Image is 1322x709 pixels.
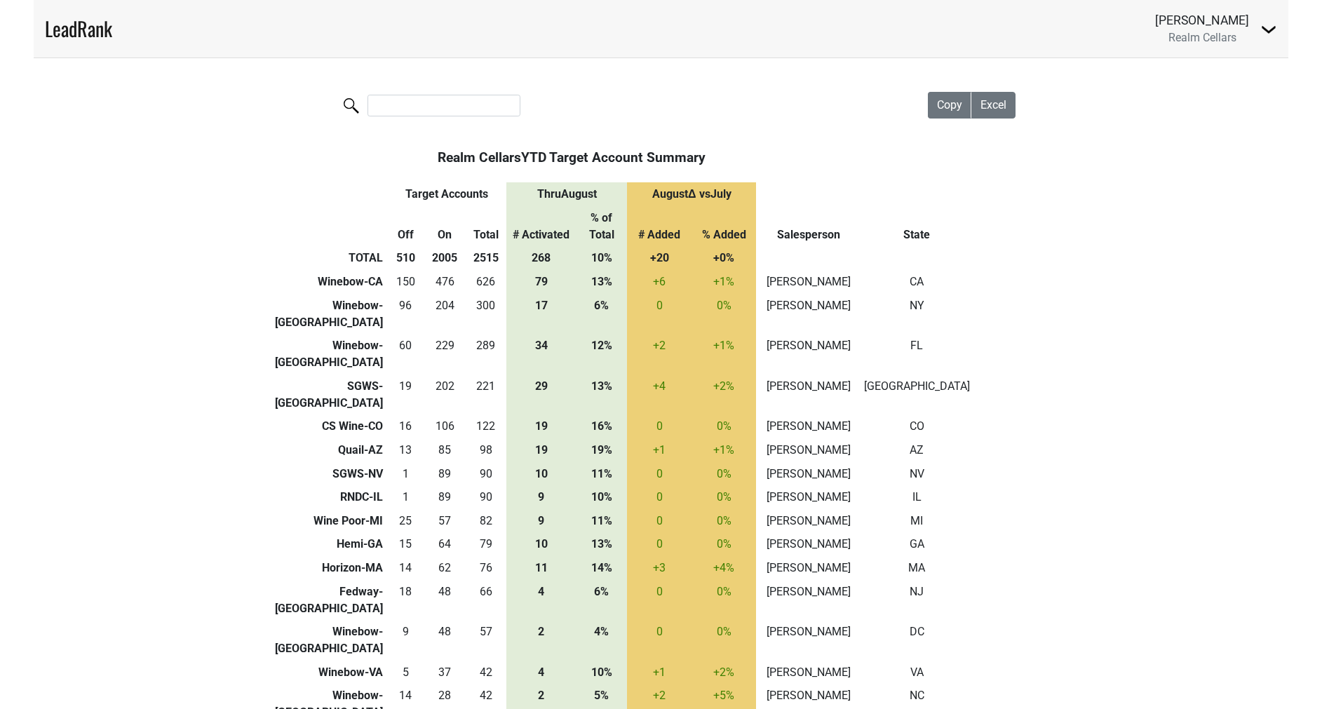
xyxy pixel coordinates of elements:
[386,270,424,294] td: 150
[465,206,506,247] th: Total: activate to sort column ascending
[627,247,692,271] th: +20
[272,438,387,462] td: Quail-AZ
[861,620,973,661] td: DC
[627,206,692,247] th: # Added: activate to sort column ascending
[937,98,962,112] span: Copy
[386,206,424,247] th: Off: activate to sort column ascending
[424,438,465,462] td: 85
[506,247,576,271] th: 268
[576,206,627,247] th: % of Total: activate to sort column ascending
[272,294,387,335] td: Winebow-[GEOGRAPHIC_DATA]
[272,415,387,439] td: CS Wine-CO
[465,438,506,462] td: 98
[465,415,506,439] td: 122
[424,247,465,271] th: 2005
[756,206,861,247] th: Salesperson: activate to sort column ascending
[386,294,424,335] td: 96
[386,533,424,557] td: 15
[424,334,465,374] td: 229
[465,334,506,374] td: 289
[386,620,424,661] td: 9
[506,206,576,247] th: # Activated: activate to sort column ascending
[272,133,387,182] th: &nbsp;: activate to sort column ascending
[465,580,506,621] td: 66
[465,556,506,580] td: 76
[424,620,465,661] td: 48
[861,580,973,621] td: NJ
[386,334,424,374] td: 60
[45,14,112,43] a: LeadRank
[465,620,506,661] td: 57
[386,182,506,206] th: Target Accounts
[386,438,424,462] td: 13
[272,509,387,533] td: Wine Poor-MI
[386,415,424,439] td: 16
[861,533,973,557] td: GA
[465,294,506,335] td: 300
[386,133,756,182] th: Realm Cellars YTD Target Account Summary
[272,556,387,580] td: Horizon-MA
[756,438,861,462] td: [PERSON_NAME]
[424,462,465,486] td: 89
[1168,31,1236,44] span: Realm Cellars
[424,509,465,533] td: 57
[861,485,973,509] td: IL
[861,415,973,439] td: CO
[756,485,861,509] td: [PERSON_NAME]
[386,509,424,533] td: 25
[861,509,973,533] td: MI
[627,182,756,206] th: August Δ vs July
[465,247,506,271] th: 2515
[928,92,972,119] button: Copy
[272,620,387,661] td: Winebow-[GEOGRAPHIC_DATA]
[272,580,387,621] td: Fedway-[GEOGRAPHIC_DATA]
[465,485,506,509] td: 90
[692,206,756,247] th: % Added: activate to sort column ascending
[1155,11,1249,29] div: [PERSON_NAME]
[272,533,387,557] td: Hemi-GA
[756,374,861,415] td: [PERSON_NAME]
[424,294,465,335] td: 204
[272,247,387,271] th: TOTAL
[386,374,424,415] td: 19
[756,334,861,374] td: [PERSON_NAME]
[386,462,424,486] td: 1
[424,661,465,684] td: 37
[861,556,973,580] td: MA
[756,580,861,621] td: [PERSON_NAME]
[576,247,627,271] th: 10%
[861,374,973,415] td: [GEOGRAPHIC_DATA]
[424,415,465,439] td: 106
[861,334,973,374] td: FL
[861,462,973,486] td: NV
[272,374,387,415] td: SGWS-[GEOGRAPHIC_DATA]
[465,270,506,294] td: 626
[424,206,465,247] th: On: activate to sort column ascending
[1260,21,1277,38] img: Dropdown Menu
[386,580,424,621] td: 18
[424,580,465,621] td: 48
[424,556,465,580] td: 62
[756,415,861,439] td: [PERSON_NAME]
[861,661,973,684] td: VA
[756,620,861,661] td: [PERSON_NAME]
[756,270,861,294] td: [PERSON_NAME]
[272,661,387,684] td: Winebow-VA
[386,485,424,509] td: 1
[272,485,387,509] td: RNDC-IL
[861,294,973,335] td: NY
[386,556,424,580] td: 14
[272,462,387,486] td: SGWS-NV
[756,661,861,684] td: [PERSON_NAME]
[424,374,465,415] td: 202
[861,270,973,294] td: CA
[971,92,1016,119] button: Excel
[465,509,506,533] td: 82
[756,509,861,533] td: [PERSON_NAME]
[424,533,465,557] td: 64
[465,533,506,557] td: 79
[424,485,465,509] td: 89
[692,247,756,271] th: +0%
[980,98,1006,112] span: Excel
[756,294,861,335] td: [PERSON_NAME]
